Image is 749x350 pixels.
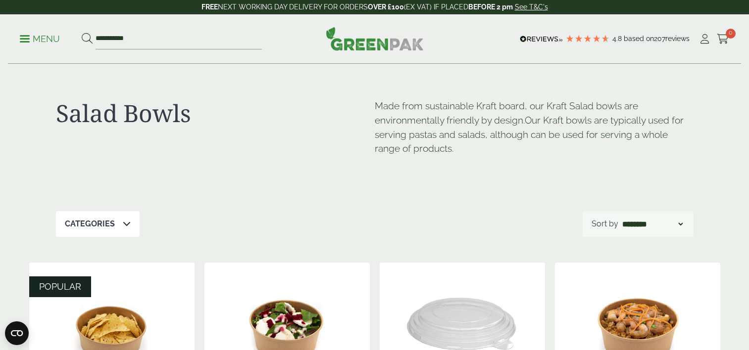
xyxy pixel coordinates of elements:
[56,99,375,128] h1: Salad Bowls
[592,218,618,230] p: Sort by
[515,3,548,11] a: See T&C's
[717,34,729,44] i: Cart
[39,281,81,292] span: POPULAR
[5,321,29,345] button: Open CMP widget
[624,35,654,43] span: Based on
[368,3,404,11] strong: OVER £100
[620,218,685,230] select: Shop order
[65,218,115,230] p: Categories
[565,34,610,43] div: 4.79 Stars
[612,35,624,43] span: 4.8
[375,100,638,126] span: Made from sustainable Kraft board, our Kraft Salad bowls are environmentally friendly by design.
[665,35,690,43] span: reviews
[699,34,711,44] i: My Account
[726,29,736,39] span: 0
[326,27,424,50] img: GreenPak Supplies
[717,32,729,46] a: 0
[654,35,665,43] span: 207
[375,115,684,154] span: Our Kraft bowls are typically used for serving pastas and salads, although can be used for servin...
[468,3,513,11] strong: BEFORE 2 pm
[20,33,60,45] p: Menu
[20,33,60,43] a: Menu
[201,3,218,11] strong: FREE
[520,36,563,43] img: REVIEWS.io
